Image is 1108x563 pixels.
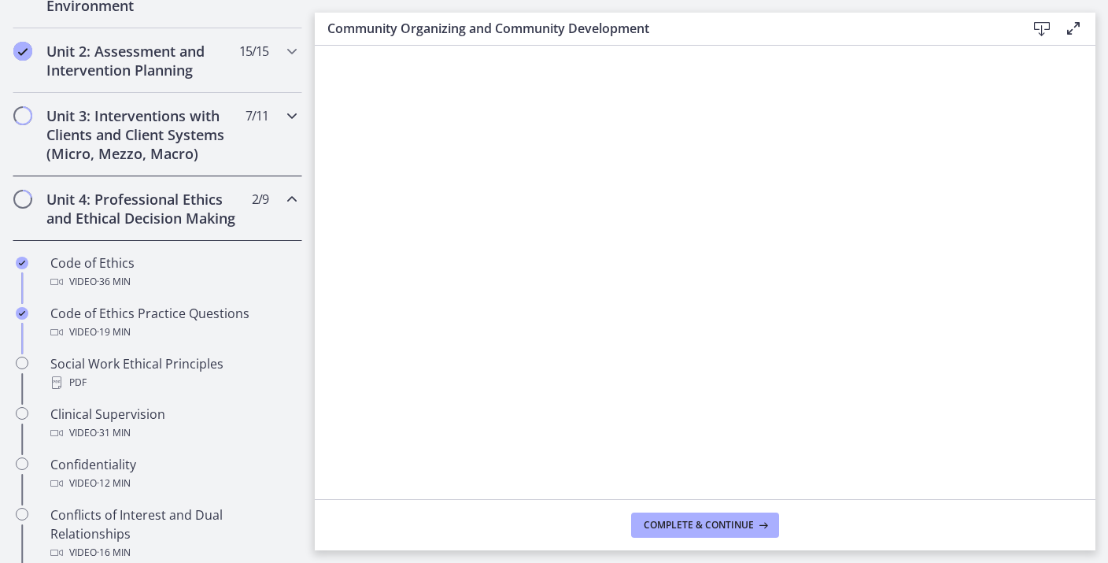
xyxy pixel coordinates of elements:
div: Video [50,474,296,493]
div: Social Work Ethical Principles [50,354,296,392]
h2: Unit 2: Assessment and Intervention Planning [46,42,238,80]
div: Video [50,272,296,291]
h2: Unit 4: Professional Ethics and Ethical Decision Making [46,190,238,228]
span: 7 / 11 [246,106,268,125]
span: · 36 min [97,272,131,291]
span: · 19 min [97,323,131,342]
div: Video [50,424,296,443]
div: PDF [50,373,296,392]
i: Completed [16,307,28,320]
i: Completed [13,42,32,61]
h2: Unit 3: Interventions with Clients and Client Systems (Micro, Mezzo, Macro) [46,106,238,163]
div: Code of Ethics [50,254,296,291]
span: 2 / 9 [252,190,268,209]
span: · 31 min [97,424,131,443]
div: Video [50,323,296,342]
div: Confidentiality [50,455,296,493]
div: Clinical Supervision [50,405,296,443]
span: · 12 min [97,474,131,493]
h3: Community Organizing and Community Development [327,19,1001,38]
i: Completed [16,257,28,269]
span: 15 / 15 [239,42,268,61]
div: Video [50,543,296,562]
span: Complete & continue [644,519,754,532]
button: Complete & continue [631,513,779,538]
div: Code of Ethics Practice Questions [50,304,296,342]
span: · 16 min [97,543,131,562]
div: Conflicts of Interest and Dual Relationships [50,506,296,562]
